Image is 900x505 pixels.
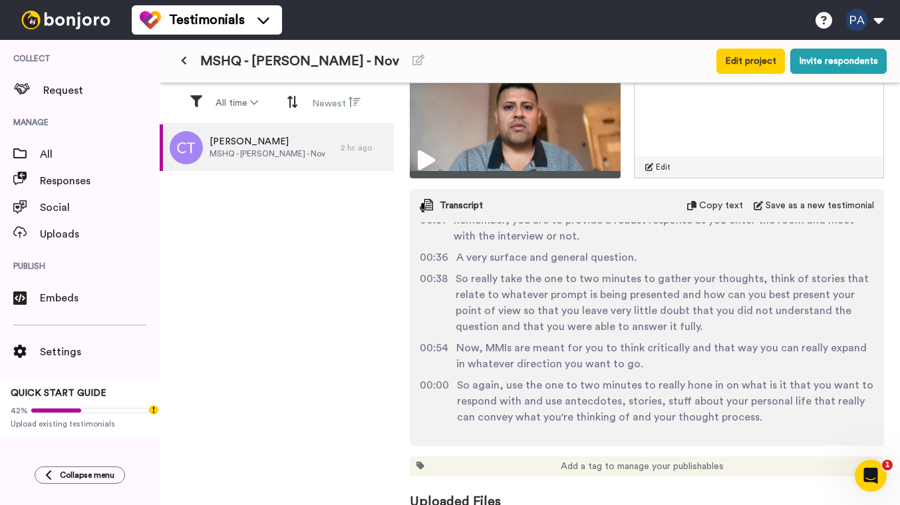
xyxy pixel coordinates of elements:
[882,460,893,470] span: 1
[457,377,874,425] span: So again, use the one to two minutes to really hone in on what is it that you want to respond wit...
[148,404,160,416] div: Tooltip anchor
[170,131,203,164] img: ct.png
[208,91,266,115] button: All time
[420,212,446,244] span: 00:31
[561,460,724,473] span: Add a tag to manage your publishables
[11,405,28,416] span: 42%
[410,45,621,178] img: 8c73894e-2c0a-4a0f-a911-0a454e6271fe-thumbnail_full-1760364047.jpg
[656,162,671,172] span: Edit
[35,466,125,484] button: Collapse menu
[456,271,874,335] span: So really take the one to two minutes to gather your thoughts, think of stories that relate to wh...
[200,52,399,71] span: MSHQ - [PERSON_NAME] - Nov
[40,290,160,306] span: Embeds
[456,250,637,265] span: A very surface and general question.
[716,49,785,74] button: Edit project
[40,173,160,189] span: Responses
[160,124,394,171] a: [PERSON_NAME]MSHQ - [PERSON_NAME] - Nov2 hr. ago
[210,148,325,159] span: MSHQ - [PERSON_NAME] - Nov
[140,9,161,31] img: tm-color.svg
[40,344,160,360] span: Settings
[40,226,160,242] span: Uploads
[855,460,887,492] iframe: Intercom live chat
[454,212,874,244] span: Remember, you are to provide a robust response as you enter the room and meet with the interview ...
[210,135,325,148] span: [PERSON_NAME]
[420,377,449,425] span: 00:00
[790,49,887,74] button: Invite respondents
[40,200,160,216] span: Social
[60,470,114,480] span: Collapse menu
[420,199,433,212] img: transcript.svg
[43,83,160,98] span: Request
[11,389,106,398] span: QUICK START GUIDE
[304,90,369,116] button: Newest
[11,419,149,429] span: Upload existing testimonials
[420,250,448,265] span: 00:36
[420,340,448,372] span: 00:54
[420,271,448,335] span: 00:38
[169,11,245,29] span: Testimonials
[341,142,387,153] div: 2 hr. ago
[16,11,116,29] img: bj-logo-header-white.svg
[699,199,743,212] span: Copy text
[456,340,874,372] span: Now, MMIs are meant for you to think critically and that way you can really expand in whatever di...
[40,146,160,162] span: All
[440,199,483,212] span: Transcript
[766,199,874,212] span: Save as a new testimonial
